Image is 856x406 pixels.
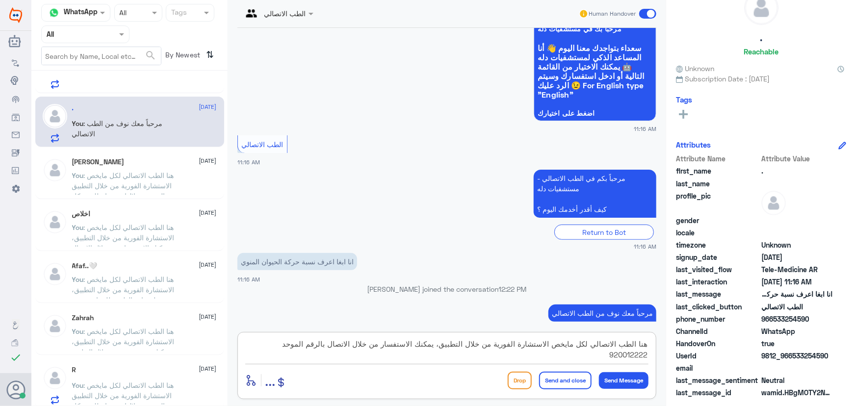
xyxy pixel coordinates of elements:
[634,242,656,251] span: 11:16 AM
[676,166,759,176] span: first_name
[43,314,67,338] img: defaultAdmin.png
[199,364,217,373] span: [DATE]
[599,325,656,333] span: Nouf Zaid - 12:22 PM
[676,95,692,104] h6: Tags
[554,225,654,240] div: Return to Bot
[761,153,832,164] span: Attribute Value
[207,47,214,63] i: ⇅
[43,210,67,234] img: defaultAdmin.png
[744,47,778,56] h6: Reachable
[9,7,22,23] img: Widebot Logo
[199,312,217,321] span: [DATE]
[761,289,832,299] span: انا ابغا اعرف نسبة حركة الحيوان المنوي
[538,109,652,117] span: اضغط على اختيارك
[676,289,759,299] span: last_message
[676,63,714,74] span: Unknown
[534,170,656,218] p: 13/9/2025, 11:16 AM
[761,375,832,385] span: 0
[676,375,759,385] span: last_message_sentiment
[676,314,759,324] span: phone_number
[676,215,759,226] span: gender
[676,363,759,373] span: email
[676,326,759,336] span: ChannelId
[548,304,656,322] p: 13/9/2025, 12:22 PM
[676,178,759,189] span: last_name
[199,102,217,111] span: [DATE]
[676,351,759,361] span: UserId
[42,47,161,65] input: Search by Name, Local etc…
[761,191,786,215] img: defaultAdmin.png
[72,223,84,231] span: You
[170,7,187,20] div: Tags
[72,275,175,314] span: : هنا الطب الاتصالي لكل مايخص الاستشارة الفورية من خلال التطبيق، يفضل زيارة الطبيب للمراجهة مره اخرى
[676,191,759,213] span: profile_pic
[676,277,759,287] span: last_interaction
[761,387,832,398] span: wamid.HBgMOTY2NTMzMjU0NTkwFQIAEhgUM0E4OTU2QkQ1NTI2M0U2NEM5MzUA
[761,363,832,373] span: null
[676,140,711,149] h6: Attributes
[145,48,156,64] button: search
[72,314,94,322] h5: Zahrah
[72,366,77,374] h5: R
[589,9,636,18] span: Human Handover
[145,50,156,61] span: search
[761,326,832,336] span: 2
[199,260,217,269] span: [DATE]
[676,228,759,238] span: locale
[199,208,217,217] span: [DATE]
[676,74,846,84] span: Subscription Date : [DATE]
[72,171,180,241] span: : هنا الطب الاتصالي لكل مايخص الاستشارة الفورية من خلال التطبيق والتي من خلالها يتم تواصلك بشكل ف...
[237,159,260,165] span: 11:16 AM
[161,47,203,66] span: By Newest
[676,153,759,164] span: Attribute Name
[47,5,61,20] img: whatsapp.png
[676,302,759,312] span: last_clicked_button
[6,381,25,399] button: Avatar
[676,252,759,262] span: signup_date
[676,240,759,250] span: timezone
[265,371,275,389] span: ...
[72,158,125,166] h5: Asma Alenazi
[43,158,67,182] img: defaultAdmin.png
[72,223,175,262] span: : هنا الطب الاتصالي لكل مايخص الاستشارة الفورية من خلال التطبيق، يمكنك الاستفسار من خلال الاتصال ...
[72,210,91,218] h5: اخلاص
[538,43,652,99] span: سعداء بتواجدك معنا اليوم 👋 أنا المساعد الذكي لمستشفيات دله 🤖 يمكنك الاختيار من القائمة التالية أو...
[761,240,832,250] span: Unknown
[499,285,527,293] span: 12:22 PM
[265,369,275,391] button: ...
[72,327,84,335] span: You
[760,32,762,44] h5: .
[538,25,652,33] span: مرحباً بك في مستشفيات دله
[761,338,832,349] span: true
[237,276,260,282] span: 11:16 AM
[242,140,284,149] span: الطب الاتصالي
[72,327,177,377] span: : هنا الطب الاتصالي لكل مايخص الاستشارة الفورية من خلال التطبيق، يمكنك حجز موعد من خلال التطبيق ل...
[43,366,67,390] img: defaultAdmin.png
[237,253,357,270] p: 13/9/2025, 11:16 AM
[199,156,217,165] span: [DATE]
[72,381,84,389] span: You
[43,104,67,128] img: defaultAdmin.png
[539,372,592,389] button: Send and close
[10,352,22,363] i: check
[676,387,759,398] span: last_message_id
[43,262,67,286] img: defaultAdmin.png
[676,338,759,349] span: HandoverOn
[761,314,832,324] span: 966533254590
[761,228,832,238] span: null
[237,284,656,294] p: [PERSON_NAME] joined the conversation
[72,171,84,179] span: You
[508,372,532,389] button: Drop
[761,351,832,361] span: 9812_966533254590
[761,264,832,275] span: Tele-Medicine AR
[72,275,84,283] span: You
[634,125,656,133] span: 11:16 AM
[761,302,832,312] span: الطب الاتصالي
[72,119,84,127] span: You
[599,372,648,389] button: Send Message
[761,215,832,226] span: null
[761,166,832,176] span: .
[72,119,163,138] span: : مرحباً معك نوف من الطب الاتصالي
[676,264,759,275] span: last_visited_flow
[761,252,832,262] span: 2025-06-09T22:59:09.463Z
